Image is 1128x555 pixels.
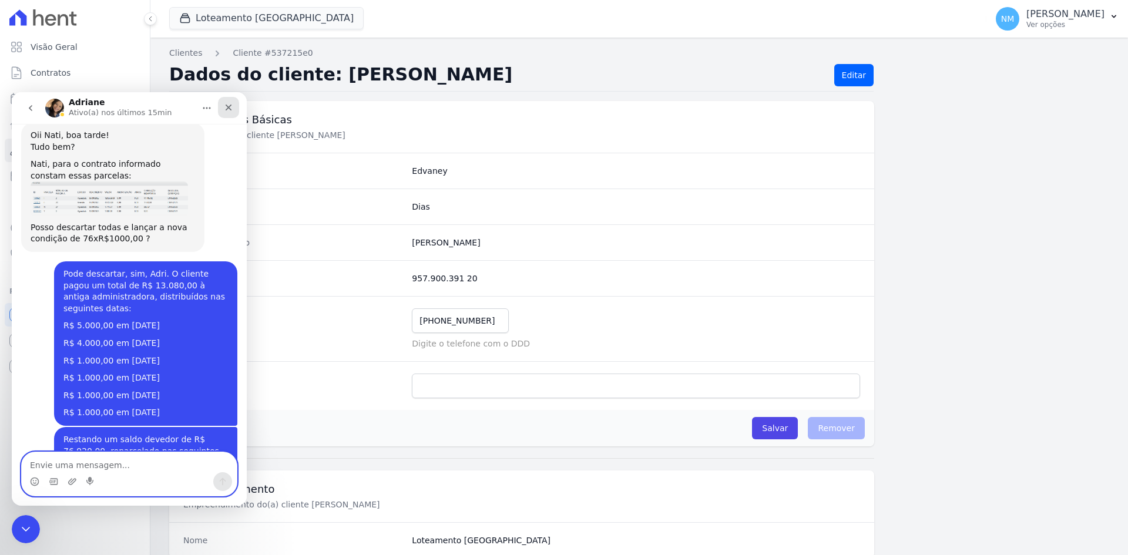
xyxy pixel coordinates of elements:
a: Negativação [5,242,145,265]
h2: Dados do cliente: [PERSON_NAME] [169,64,825,86]
button: Start recording [75,385,84,394]
a: Recebíveis [5,303,145,327]
div: R$ 1.000,00 em [DATE] [52,315,216,327]
a: Transferências [5,190,145,214]
a: Parcelas [5,87,145,110]
div: Restando um saldo devedor de R$ 76.920,00, reparcelado nas seguintes condições: [42,335,226,418]
a: Cliente #537215e0 [233,47,313,59]
div: Restando um saldo devedor de R$ 76.920,00, reparcelado nas seguintes condições: [52,342,216,376]
p: [PERSON_NAME] [1026,8,1104,20]
p: Digite o telefone com o DDD [412,338,860,349]
div: R$ 1.000,00 em [DATE] [52,280,216,292]
dt: Nome [183,165,402,177]
dd: Dias [412,201,860,213]
textarea: Envie uma mensagem... [10,360,225,380]
div: R$ 1.000,00 em [DATE] [52,263,216,275]
div: Natiely diz… [9,169,226,335]
button: NM [PERSON_NAME] Ver opções [986,2,1128,35]
button: Selecionador de GIF [37,385,46,394]
button: Upload do anexo [56,385,65,394]
nav: Breadcrumb [169,47,1109,59]
iframe: Intercom live chat [12,515,40,543]
input: Salvar [752,417,798,439]
dt: Telefone [183,308,402,349]
dd: 957.900.391 20 [412,273,860,284]
dt: Nome [183,534,402,546]
a: Editar [834,64,874,86]
span: Contratos [31,67,70,79]
a: Clientes [5,139,145,162]
dd: Loteamento [GEOGRAPHIC_DATA] [412,534,860,546]
button: Loteamento [GEOGRAPHIC_DATA] [169,7,364,29]
span: NM [1001,15,1015,23]
dd: [PERSON_NAME] [412,237,860,248]
div: Pode descartar, sim, Adri. O cliente pagou um total de R$ 13.080,00 à antiga administradora, dist... [42,169,226,334]
div: Posso descartar todas e lançar a nova condição de 76xR$1000,00 ? [19,130,183,153]
div: Natiely diz… [9,335,226,428]
h3: Informações Básicas [183,113,860,127]
dt: Sobrenome [183,201,402,213]
dd: Edvaney [412,165,860,177]
div: R$ 5.000,00 em [DATE] [52,228,216,240]
div: R$ 4.000,00 em [DATE] [52,245,216,257]
a: Lotes [5,113,145,136]
dt: Email [183,374,402,398]
dt: Documento [183,273,402,284]
a: Crédito [5,216,145,240]
a: Minha Carteira [5,164,145,188]
a: Visão Geral [5,35,145,59]
iframe: Intercom live chat [12,92,247,506]
p: Ver opções [1026,20,1104,29]
button: Selecionador de Emoji [18,385,28,394]
a: Conta Hent [5,329,145,352]
dt: Nome Completo [183,237,402,248]
button: Enviar uma mensagem [202,380,220,399]
p: Detalhes do(a) cliente [PERSON_NAME] [183,129,578,141]
h3: Empreendimento [183,482,860,496]
a: Contratos [5,61,145,85]
div: Plataformas [9,284,140,298]
span: Remover [808,417,865,439]
p: Empreendimento do(a) cliente [PERSON_NAME] [183,499,578,510]
div: R$ 1.000,00 em [DATE] [52,298,216,310]
a: Clientes [169,47,202,59]
div: Pode descartar, sim, Adri. O cliente pagou um total de R$ 13.080,00 à antiga administradora, dist... [52,176,216,222]
span: Visão Geral [31,41,78,53]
